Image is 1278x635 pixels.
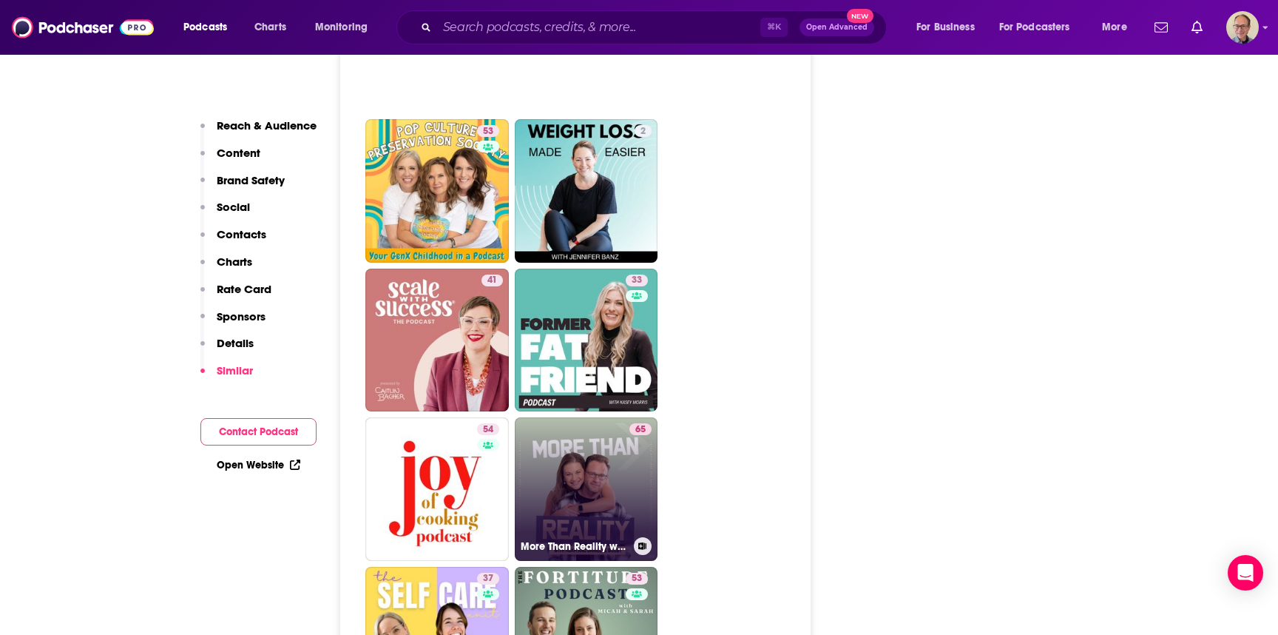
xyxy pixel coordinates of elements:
[1102,17,1127,38] span: More
[305,16,387,39] button: open menu
[916,17,975,38] span: For Business
[477,423,499,435] a: 54
[200,227,266,255] button: Contacts
[640,124,646,139] span: 2
[217,200,250,214] p: Social
[173,16,246,39] button: open menu
[200,146,260,173] button: Content
[806,24,868,31] span: Open Advanced
[1226,11,1259,44] button: Show profile menu
[217,255,252,269] p: Charts
[315,17,368,38] span: Monitoring
[200,173,285,201] button: Brand Safety
[999,17,1070,38] span: For Podcasters
[217,173,285,187] p: Brand Safety
[635,125,652,137] a: 2
[632,571,642,586] span: 53
[1186,15,1208,40] a: Show notifications dropdown
[200,363,253,391] button: Similar
[200,255,252,282] button: Charts
[477,573,499,585] a: 37
[254,17,286,38] span: Charts
[990,16,1092,39] button: open menu
[626,275,648,286] a: 33
[515,269,658,412] a: 33
[515,119,658,263] a: 2
[217,227,266,241] p: Contacts
[477,125,499,137] a: 53
[12,13,154,41] img: Podchaser - Follow, Share and Rate Podcasts
[515,417,658,561] a: 65More Than Reality with [PERSON_NAME] and [PERSON_NAME]
[217,282,271,296] p: Rate Card
[200,309,266,337] button: Sponsors
[847,9,873,23] span: New
[483,571,493,586] span: 37
[217,118,317,132] p: Reach & Audience
[183,17,227,38] span: Podcasts
[217,309,266,323] p: Sponsors
[481,275,503,286] a: 41
[521,540,628,553] h3: More Than Reality with [PERSON_NAME] and [PERSON_NAME]
[626,573,648,585] a: 53
[635,423,646,437] span: 65
[410,10,901,44] div: Search podcasts, credits, & more...
[760,18,788,37] span: ⌘ K
[245,16,295,39] a: Charts
[483,423,493,437] span: 54
[906,16,993,39] button: open menu
[1226,11,1259,44] img: User Profile
[487,273,497,288] span: 41
[632,273,642,288] span: 33
[1226,11,1259,44] span: Logged in as tommy.lynch
[1228,555,1263,591] div: Open Intercom Messenger
[629,423,652,435] a: 65
[200,418,317,446] button: Contact Podcast
[1149,15,1174,40] a: Show notifications dropdown
[200,282,271,309] button: Rate Card
[217,459,300,471] a: Open Website
[200,336,254,363] button: Details
[799,19,874,36] button: Open AdvancedNew
[217,146,260,160] p: Content
[365,269,509,412] a: 41
[437,16,760,39] input: Search podcasts, credits, & more...
[217,336,254,350] p: Details
[365,119,509,263] a: 53
[365,417,509,561] a: 54
[200,200,250,227] button: Social
[217,363,253,377] p: Similar
[1092,16,1146,39] button: open menu
[483,124,493,139] span: 53
[200,118,317,146] button: Reach & Audience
